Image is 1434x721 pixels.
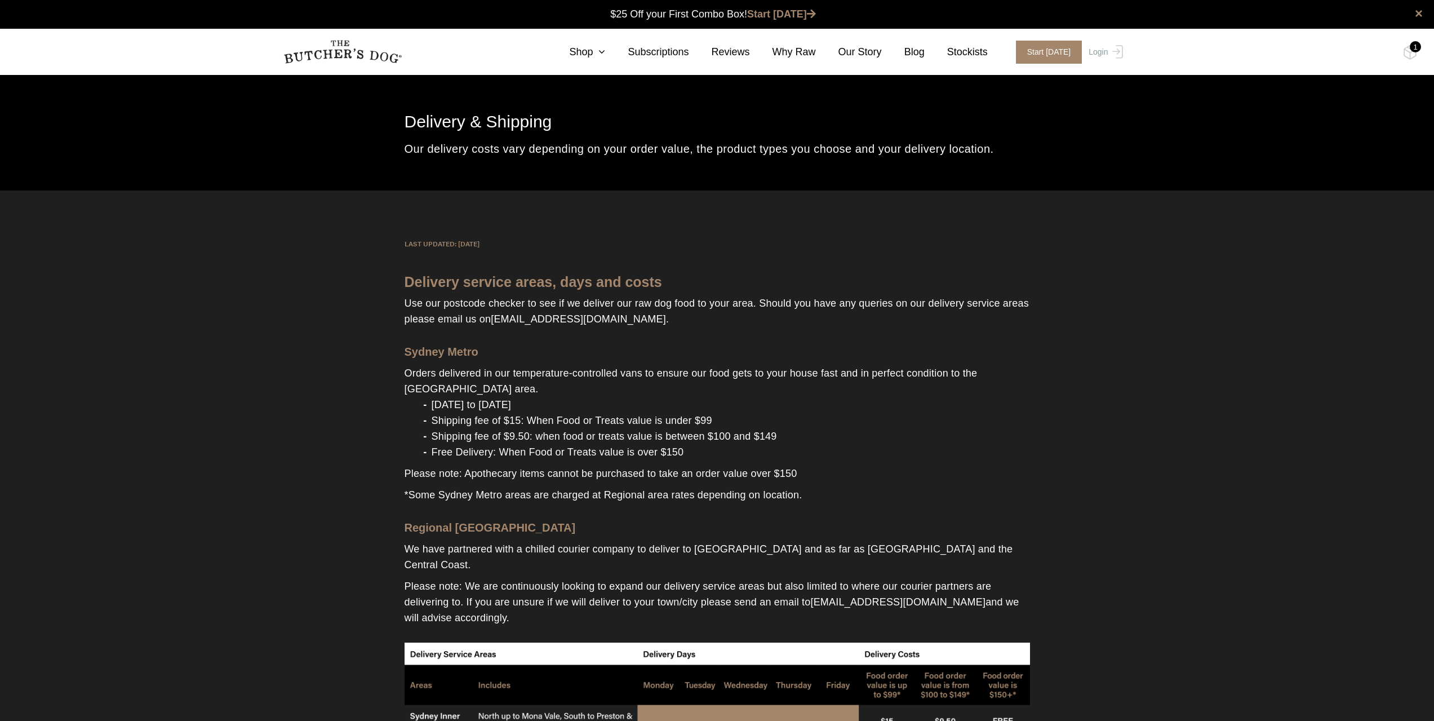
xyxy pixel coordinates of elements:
img: TBD_Cart-Full.png [1403,45,1417,60]
a: [EMAIL_ADDRESS][DOMAIN_NAME] [491,313,666,325]
li: Shipping fee of $15: When Food or Treats value is under $99 [427,413,1030,428]
p: Regional [GEOGRAPHIC_DATA] [405,520,1030,536]
a: [EMAIL_ADDRESS][DOMAIN_NAME] [810,596,985,608]
p: Use our postcode checker to see if we deliver our raw dog food to your area. Should you have any ... [405,290,1030,327]
a: Login [1086,41,1122,64]
p: Delivery service areas, days and costs [405,274,1030,290]
a: Start [DATE] [747,8,816,20]
a: Reviews [689,45,750,60]
p: Sydney Metro [405,344,1030,360]
a: Stockists [925,45,988,60]
a: Shop [547,45,605,60]
p: *Some Sydney Metro areas are charged at Regional area rates depending on location. [405,481,1030,503]
a: close [1415,7,1423,20]
p: Orders delivered in our temperature-controlled vans to ensure our food gets to your house fast an... [405,360,1030,397]
p: Our delivery costs vary depending on your order value, the product types you choose and your deli... [405,141,1030,157]
p: LAST UPDATED: [DATE] [405,236,1030,251]
li: [DATE] to [DATE] [427,397,1030,413]
a: Blog [882,45,925,60]
li: Shipping fee of $9.50: when food or treats value is between $100 and $149 [427,428,1030,444]
a: Our Story [816,45,882,60]
p: Please note: We are continuously looking to expand our delivery service areas but also limited to... [405,573,1030,626]
li: Free Delivery: When Food or Treats value is over $150 [427,444,1030,460]
p: Please note: Apothecary items cannot be purchased to take an order value over $150 [405,460,1030,481]
a: Why Raw [750,45,816,60]
a: Start [DATE] [1005,41,1086,64]
h1: Delivery & Shipping [405,108,1030,135]
p: We have partnered with a chilled courier company to deliver to [GEOGRAPHIC_DATA] and as far as [G... [405,536,1030,573]
div: 1 [1410,41,1421,52]
a: Subscriptions [605,45,689,60]
span: Start [DATE] [1016,41,1082,64]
